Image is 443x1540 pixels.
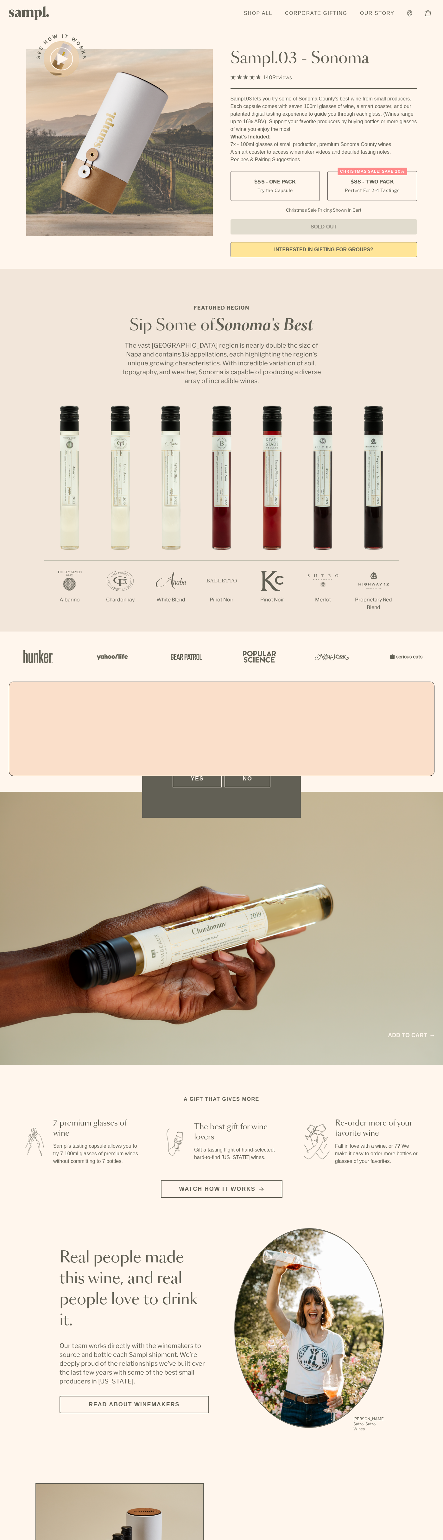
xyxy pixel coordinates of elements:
li: 1 / 7 [44,406,95,624]
a: interested in gifting for groups? [231,242,417,257]
p: Proprietary Red Blend [348,596,399,611]
p: Chardonnay [95,596,146,604]
img: Sampl.03 - Sonoma [26,49,213,236]
span: $55 - One Pack [254,178,296,185]
p: Merlot [298,596,348,604]
li: 5 / 7 [247,406,298,624]
a: Add to cart [388,1031,434,1040]
button: Sold Out [231,219,417,234]
a: Shop All [241,6,275,20]
p: Pinot Noir [247,596,298,604]
button: Yes [173,770,222,787]
li: 2 / 7 [95,406,146,624]
img: Sampl logo [9,6,49,20]
div: 140Reviews [231,73,292,82]
li: 3 / 7 [146,406,196,624]
span: $88 - Two Pack [351,178,394,185]
button: See how it works [44,41,79,77]
ul: carousel [234,1228,384,1432]
a: Our Story [357,6,398,20]
small: Perfect For 2-4 Tastings [345,187,399,194]
p: Pinot Noir [196,596,247,604]
a: Corporate Gifting [282,6,351,20]
p: White Blend [146,596,196,604]
p: [PERSON_NAME] Sutro, Sutro Wines [353,1416,384,1432]
div: Christmas SALE! Save 20% [338,168,407,175]
li: 6 / 7 [298,406,348,624]
button: No [225,770,270,787]
li: 4 / 7 [196,406,247,624]
li: 7 / 7 [348,406,399,632]
p: Albarino [44,596,95,604]
small: Try the Capsule [257,187,293,194]
div: slide 1 [234,1228,384,1432]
